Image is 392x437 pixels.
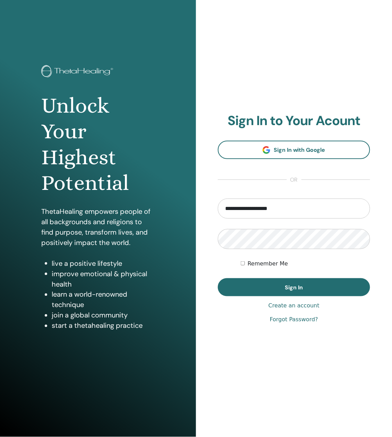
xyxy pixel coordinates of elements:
[274,146,325,154] span: Sign In with Google
[248,260,288,268] label: Remember Me
[52,310,155,321] li: join a global community
[241,260,370,268] div: Keep me authenticated indefinitely or until I manually logout
[41,206,155,248] p: ThetaHealing empowers people of all backgrounds and religions to find purpose, transform lives, a...
[218,113,370,129] h2: Sign In to Your Acount
[270,316,318,324] a: Forgot Password?
[287,176,301,184] span: or
[52,289,155,310] li: learn a world-renowned technique
[52,321,155,331] li: start a thetahealing practice
[269,302,319,310] a: Create an account
[52,258,155,269] li: live a positive lifestyle
[41,93,155,196] h1: Unlock Your Highest Potential
[52,269,155,289] li: improve emotional & physical health
[285,284,303,291] span: Sign In
[218,278,370,296] button: Sign In
[218,141,370,159] a: Sign In with Google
